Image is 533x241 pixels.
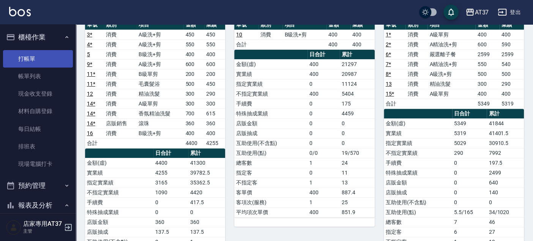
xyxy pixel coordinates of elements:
[234,79,307,89] td: 指定實業績
[234,148,307,158] td: 互助使用(點)
[85,197,153,207] td: 手續費
[85,227,153,237] td: 店販抽成
[340,158,374,168] td: 24
[204,138,225,148] td: 4255
[307,168,340,178] td: 0
[307,79,340,89] td: 0
[259,30,283,39] td: 消費
[183,69,204,79] td: 200
[204,39,225,49] td: 550
[3,120,73,138] a: 每日結帳
[3,68,73,85] a: 帳單列表
[475,49,500,59] td: 2599
[384,227,452,237] td: 指定客
[104,49,137,59] td: 消費
[153,158,188,168] td: 4400
[234,109,307,118] td: 特殊抽成業績
[405,49,427,59] td: 消費
[3,138,73,155] a: 排班表
[427,89,475,99] td: A級單剪
[475,99,500,109] td: 5349
[443,5,459,20] button: save
[85,207,153,217] td: 特殊抽成業績
[340,138,374,148] td: 0
[3,27,73,47] button: 櫃檯作業
[137,39,183,49] td: A級洗+剪
[153,207,188,217] td: 0
[137,89,183,99] td: 精油洗髮
[340,69,374,79] td: 20987
[23,228,62,235] p: 主管
[487,158,524,168] td: 197.5
[384,99,406,109] td: 合計
[340,118,374,128] td: 0
[384,217,452,227] td: 總客數
[234,178,307,187] td: 不指定客
[3,195,73,215] button: 報表及分析
[307,207,340,217] td: 400
[234,50,374,217] table: a dense table
[234,128,307,138] td: 店販抽成
[85,158,153,168] td: 金額(虛)
[204,59,225,69] td: 600
[234,197,307,207] td: 客項次(服務)
[183,99,204,109] td: 300
[234,158,307,168] td: 總客數
[153,197,188,207] td: 0
[427,59,475,69] td: A精油洗+剪
[282,30,326,39] td: B級洗+剪
[204,20,225,30] th: 業績
[188,168,225,178] td: 39782.5
[183,39,204,49] td: 550
[183,49,204,59] td: 400
[104,30,137,39] td: 消費
[340,109,374,118] td: 4459
[427,79,475,89] td: 精油洗髮
[137,49,183,59] td: B級洗+剪
[104,118,137,128] td: 店販銷售
[137,69,183,79] td: B級單剪
[475,30,500,39] td: 400
[487,138,524,148] td: 30910.5
[405,39,427,49] td: 消費
[3,155,73,173] a: 現場電腦打卡
[384,168,452,178] td: 特殊抽成業績
[153,217,188,227] td: 360
[500,30,524,39] td: 400
[153,187,188,197] td: 1090
[183,30,204,39] td: 450
[384,128,452,138] td: 實業績
[234,39,259,49] td: 合計
[204,118,225,128] td: 360
[452,118,487,128] td: 5349
[495,5,524,19] button: 登出
[307,69,340,79] td: 400
[183,118,204,128] td: 360
[384,207,452,217] td: 互助使用(點)
[307,59,340,69] td: 400
[85,187,153,197] td: 不指定實業績
[234,207,307,217] td: 平均項次單價
[475,69,500,79] td: 500
[234,20,374,50] table: a dense table
[452,227,487,237] td: 6
[384,178,452,187] td: 店販金額
[3,50,73,68] a: 打帳單
[340,178,374,187] td: 13
[9,7,31,16] img: Logo
[137,30,183,39] td: A級洗+剪
[405,89,427,99] td: 消費
[500,59,524,69] td: 540
[384,197,452,207] td: 互助使用(不含點)
[427,39,475,49] td: A精油洗+剪
[234,59,307,69] td: 金額(虛)
[487,227,524,237] td: 27
[85,20,104,30] th: 單號
[475,39,500,49] td: 600
[104,69,137,79] td: 消費
[307,128,340,138] td: 0
[307,148,340,158] td: 0/0
[234,168,307,178] td: 指定客
[386,81,392,87] a: 13
[282,20,326,30] th: 項目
